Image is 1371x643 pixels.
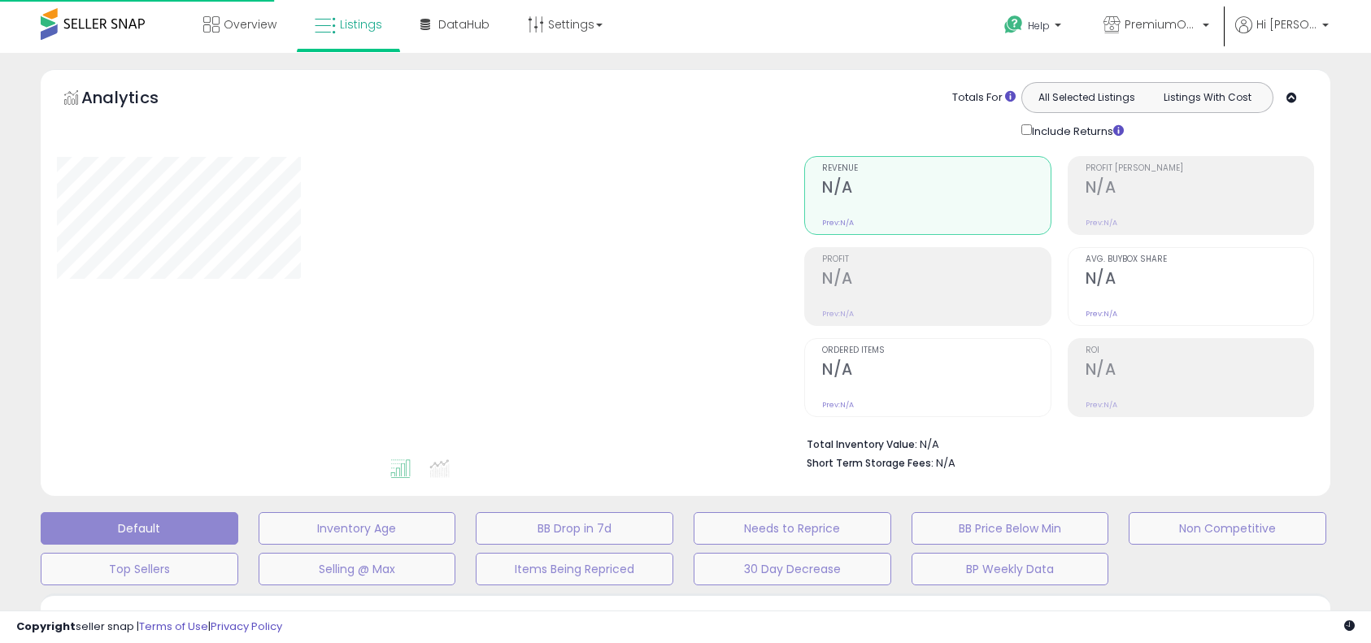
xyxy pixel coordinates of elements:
[340,16,382,33] span: Listings
[1235,16,1329,53] a: Hi [PERSON_NAME]
[41,512,238,545] button: Default
[1086,360,1313,382] h2: N/A
[1086,309,1117,319] small: Prev: N/A
[1129,512,1326,545] button: Non Competitive
[912,553,1109,585] button: BP Weekly Data
[1086,178,1313,200] h2: N/A
[259,553,456,585] button: Selling @ Max
[822,346,1050,355] span: Ordered Items
[1026,87,1147,108] button: All Selected Listings
[822,269,1050,291] h2: N/A
[912,512,1109,545] button: BB Price Below Min
[259,512,456,545] button: Inventory Age
[822,178,1050,200] h2: N/A
[1086,269,1313,291] h2: N/A
[1086,255,1313,264] span: Avg. Buybox Share
[822,309,854,319] small: Prev: N/A
[16,619,76,634] strong: Copyright
[476,553,673,585] button: Items Being Repriced
[1125,16,1198,33] span: PremiumOutdoorGrills
[936,455,955,471] span: N/A
[807,437,917,451] b: Total Inventory Value:
[822,164,1050,173] span: Revenue
[807,433,1302,453] li: N/A
[41,553,238,585] button: Top Sellers
[438,16,490,33] span: DataHub
[822,218,854,228] small: Prev: N/A
[1003,15,1024,35] i: Get Help
[952,90,1016,106] div: Totals For
[476,512,673,545] button: BB Drop in 7d
[1086,400,1117,410] small: Prev: N/A
[991,2,1077,53] a: Help
[1147,87,1268,108] button: Listings With Cost
[81,86,190,113] h5: Analytics
[694,553,891,585] button: 30 Day Decrease
[694,512,891,545] button: Needs to Reprice
[822,360,1050,382] h2: N/A
[822,255,1050,264] span: Profit
[822,400,854,410] small: Prev: N/A
[1256,16,1317,33] span: Hi [PERSON_NAME]
[807,456,934,470] b: Short Term Storage Fees:
[224,16,276,33] span: Overview
[1086,164,1313,173] span: Profit [PERSON_NAME]
[16,619,282,635] div: seller snap | |
[1086,346,1313,355] span: ROI
[1028,19,1050,33] span: Help
[1086,218,1117,228] small: Prev: N/A
[1009,121,1143,140] div: Include Returns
